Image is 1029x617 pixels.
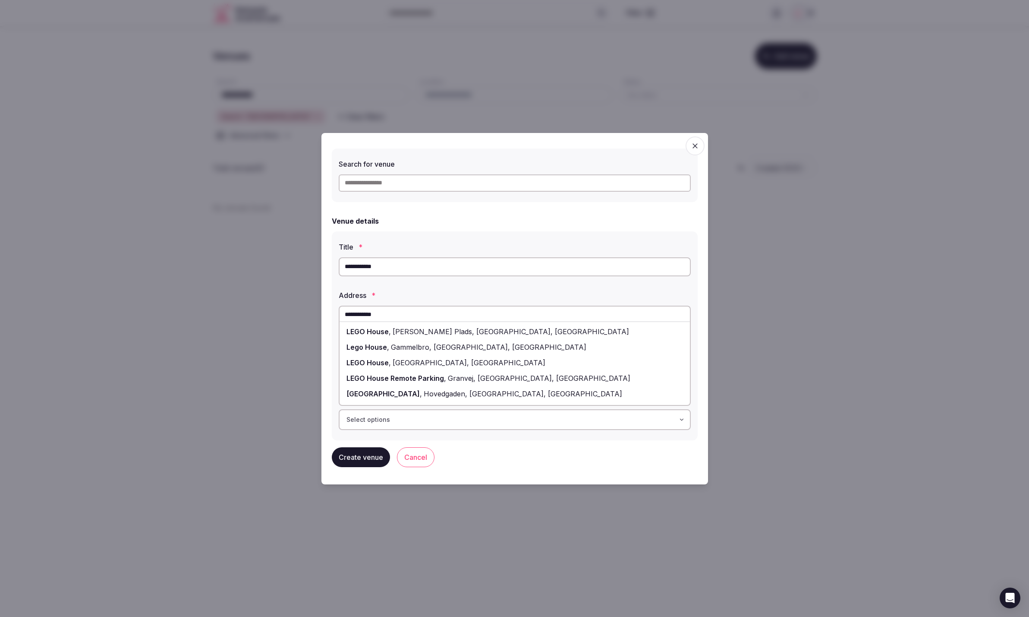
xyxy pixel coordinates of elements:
span: LEGO House [346,327,389,336]
label: Search for venue [339,161,691,168]
div: , [340,324,690,339]
span: [GEOGRAPHIC_DATA], [GEOGRAPHIC_DATA] [391,358,545,367]
button: Cancel [397,447,434,467]
span: LEGO House [346,358,389,367]
div: , [340,370,690,386]
div: , [340,339,690,355]
button: Create venue [332,447,390,467]
div: , [340,386,690,402]
span: Lego House [346,343,387,351]
label: Title [339,244,691,250]
button: Select options [339,409,691,430]
span: [GEOGRAPHIC_DATA] [346,389,420,398]
span: Gammelbro, [GEOGRAPHIC_DATA], [GEOGRAPHIC_DATA] [389,343,586,351]
span: Hovedgaden, [GEOGRAPHIC_DATA], [GEOGRAPHIC_DATA] [422,389,622,398]
span: Granvej, [GEOGRAPHIC_DATA], [GEOGRAPHIC_DATA] [446,374,630,383]
span: LEGO House Remote Parking [346,374,444,383]
span: [PERSON_NAME] Plads, [GEOGRAPHIC_DATA], [GEOGRAPHIC_DATA] [391,327,629,336]
h2: Venue details [332,216,379,226]
label: Address [339,292,691,299]
div: , [340,355,690,370]
span: Select options [346,415,390,424]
